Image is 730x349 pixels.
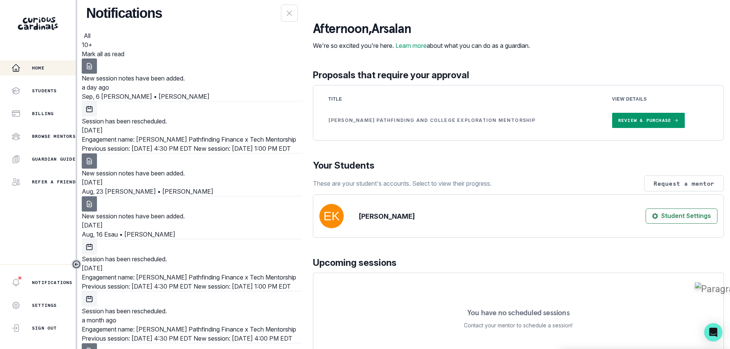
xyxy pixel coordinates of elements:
[82,306,302,316] p: Session has been rescheduled.
[82,187,302,196] p: Aug, 23 [PERSON_NAME] • [PERSON_NAME]
[32,65,44,71] p: Home
[313,179,492,188] p: These are your student's accounts. Select to view their progress.
[644,175,724,191] button: Request a mentor
[18,17,58,30] img: Curious Cardinals Logo
[82,291,302,343] a: Session has been rescheduled.a month agoEngagement name: [PERSON_NAME] Pathfinding Finance x Tech...
[32,156,76,162] p: Guardian Guide
[82,31,92,49] button: All
[464,321,573,330] p: Contact your mentor to schedule a session!
[313,68,724,82] p: Proposals that require your approval
[82,264,302,273] p: [DATE]
[82,316,302,325] p: a month ago
[32,325,57,331] p: Sign Out
[646,208,717,224] button: Student Settings
[82,212,302,221] p: New session notes have been added.
[319,107,603,134] td: [PERSON_NAME] Pathfinding and College Exploration Mentorship
[603,92,717,107] th: View Details
[82,221,302,230] p: [DATE]
[82,58,302,101] a: New session notes have been added.a day agoSep, 6 [PERSON_NAME] • [PERSON_NAME]
[395,42,427,49] a: Learn more
[82,40,92,49] div: 10+
[281,5,298,22] button: Close Notifications Panel
[319,92,603,107] th: Title
[32,133,76,139] p: Browse Mentors
[704,323,722,341] div: Open Intercom Messenger
[82,92,302,101] p: Sep, 6 [PERSON_NAME] • [PERSON_NAME]
[32,111,54,117] p: Billing
[82,169,302,178] p: New session notes have been added.
[82,49,124,58] button: Mark all as read
[612,113,685,128] a: Review & Purchase
[82,153,302,196] a: New session notes have been added.[DATE]Aug, 23 [PERSON_NAME] • [PERSON_NAME]
[32,179,76,185] p: Refer a friend
[82,83,302,92] p: a day ago
[32,88,57,94] p: Students
[82,196,302,239] a: New session notes have been added.[DATE]Aug, 16 Esau • [PERSON_NAME]
[82,126,302,135] p: [DATE]
[71,259,81,269] button: Toggle sidebar
[82,239,302,291] a: Session has been rescheduled.[DATE]Engagement name: [PERSON_NAME] Pathfinding Finance x Tech Ment...
[82,325,302,343] p: Engagement name: [PERSON_NAME] Pathfinding Finance x Tech Mentorship Previous session: [DATE] 4:3...
[82,178,302,187] p: [DATE]
[313,159,724,172] p: Your Students
[359,211,415,221] p: [PERSON_NAME]
[467,309,570,316] p: You have no scheduled sessions
[82,117,302,126] p: Session has been rescheduled.
[82,273,302,291] p: Engagement name: [PERSON_NAME] Pathfinding Finance x Tech Mentorship Previous session: [DATE] 4:3...
[82,230,302,239] p: Aug, 16 Esau • [PERSON_NAME]
[319,204,344,228] img: svg
[32,280,73,286] p: Notifications
[32,302,57,308] p: Settings
[82,101,302,153] a: Session has been rescheduled.[DATE]Engagement name: [PERSON_NAME] Pathfinding Finance x Tech Ment...
[82,254,302,264] p: Session has been rescheduled.
[313,41,530,50] p: We're so excited you're here. about what you can do as a guardian.
[86,5,162,21] h2: Notifications
[82,74,302,83] p: New session notes have been added.
[313,256,724,270] p: Upcoming sessions
[313,21,530,36] p: afternoon , Arsalan
[82,135,302,153] p: Engagement name: [PERSON_NAME] Pathfinding Finance x Tech Mentorship Previous session: [DATE] 4:3...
